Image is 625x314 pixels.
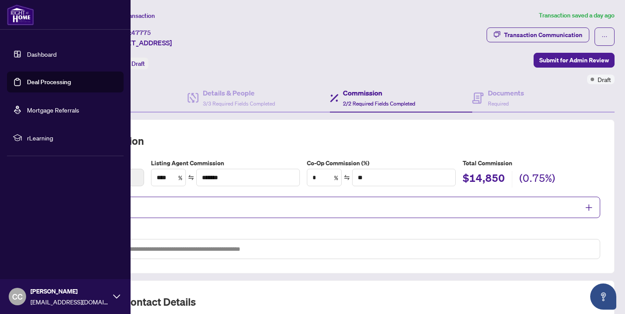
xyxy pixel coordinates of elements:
[27,106,79,114] a: Mortgage Referrals
[539,53,609,67] span: Submit for Admin Review
[488,100,509,107] span: Required
[539,10,615,20] article: Transaction saved a day ago
[343,100,415,107] span: 2/2 Required Fields Completed
[108,38,172,48] span: [STREET_ADDRESS]
[27,78,71,86] a: Deal Processing
[504,28,582,42] div: Transaction Communication
[463,171,505,188] h2: $14,850
[131,29,151,37] span: 47775
[598,75,611,84] span: Draft
[343,88,415,98] h4: Commission
[7,4,34,25] img: logo
[344,174,350,181] span: swap
[60,134,600,148] h2: Total Commission
[30,297,109,307] span: [EMAIL_ADDRESS][DOMAIN_NAME]
[60,197,600,218] div: Split Commission
[203,88,275,98] h4: Details & People
[601,34,608,40] span: ellipsis
[488,88,524,98] h4: Documents
[108,12,155,20] span: View Transaction
[30,287,109,296] span: [PERSON_NAME]
[590,283,616,310] button: Open asap
[131,60,145,68] span: Draft
[188,174,194,181] span: swap
[12,290,23,303] span: CC
[463,158,600,168] h5: Total Commission
[585,204,593,212] span: plus
[60,229,600,238] label: Commission Notes
[27,50,57,58] a: Dashboard
[203,100,275,107] span: 3/3 Required Fields Completed
[307,158,456,168] label: Co-Op Commission (%)
[60,295,600,309] h2: Co-op Agent Contact Details
[27,133,118,143] span: rLearning
[151,158,300,168] label: Listing Agent Commission
[519,171,555,188] h2: (0.75%)
[487,27,589,42] button: Transaction Communication
[534,53,615,68] button: Submit for Admin Review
